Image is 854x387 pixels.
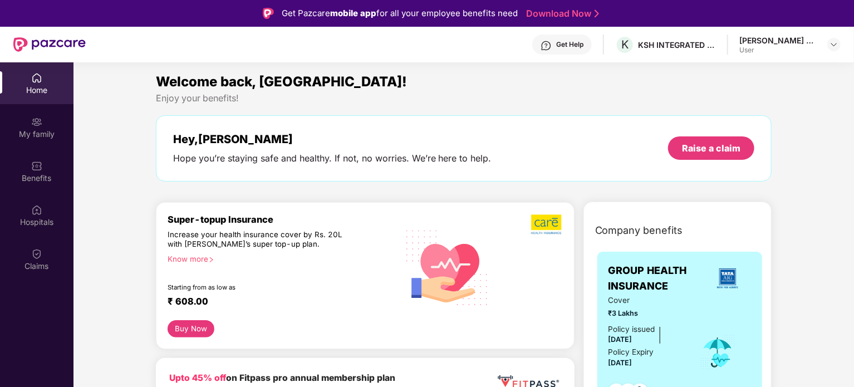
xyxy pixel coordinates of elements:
[608,359,632,367] span: [DATE]
[173,133,492,146] div: Hey, [PERSON_NAME]
[263,8,274,19] img: Logo
[31,72,42,84] img: svg+xml;base64,PHN2ZyBpZD0iSG9tZSIgeG1sbnM9Imh0dHA6Ly93d3cudzMub3JnLzIwMDAvc3ZnIiB3aWR0aD0iMjAiIG...
[608,335,632,344] span: [DATE]
[739,46,817,55] div: User
[608,295,685,306] span: Cover
[531,214,563,235] img: b5dec4f62d2307b9de63beb79f102df3.png
[608,324,655,335] div: Policy issued
[31,160,42,172] img: svg+xml;base64,PHN2ZyBpZD0iQmVuZWZpdHMiIHhtbG5zPSJodHRwOi8vd3d3LnczLm9yZy8yMDAwL3N2ZyIgd2lkdGg9Ij...
[830,40,838,49] img: svg+xml;base64,PHN2ZyBpZD0iRHJvcGRvd24tMzJ4MzIiIHhtbG5zPSJodHRwOi8vd3d3LnczLm9yZy8yMDAwL3N2ZyIgd2...
[595,8,599,19] img: Stroke
[168,296,387,309] div: ₹ 608.00
[31,204,42,215] img: svg+xml;base64,PHN2ZyBpZD0iSG9zcGl0YWxzIiB4bWxucz0iaHR0cDovL3d3dy53My5vcmcvMjAwMC9zdmciIHdpZHRoPS...
[700,334,736,371] img: icon
[168,214,398,225] div: Super-topup Insurance
[169,373,395,383] b: on Fitpass pro annual membership plan
[168,254,391,262] div: Know more
[13,37,86,52] img: New Pazcare Logo
[156,92,772,104] div: Enjoy your benefits!
[169,373,226,383] b: Upto 45% off
[173,153,492,164] div: Hope you’re staying safe and healthy. If not, no worries. We’re here to help.
[739,35,817,46] div: [PERSON_NAME] Sopan
[168,230,350,250] div: Increase your health insurance cover by Rs. 20L with [PERSON_NAME]’s super top-up plan.
[526,8,596,19] a: Download Now
[541,40,552,51] img: svg+xml;base64,PHN2ZyBpZD0iSGVscC0zMngzMiIgeG1sbnM9Imh0dHA6Ly93d3cudzMub3JnLzIwMDAvc3ZnIiB3aWR0aD...
[595,223,683,238] span: Company benefits
[31,248,42,259] img: svg+xml;base64,PHN2ZyBpZD0iQ2xhaW0iIHhtbG5zPSJodHRwOi8vd3d3LnczLm9yZy8yMDAwL3N2ZyIgd2lkdGg9IjIwIi...
[31,116,42,128] img: svg+xml;base64,PHN2ZyB3aWR0aD0iMjAiIGhlaWdodD0iMjAiIHZpZXdCb3g9IjAgMCAyMCAyMCIgZmlsbD0ibm9uZSIgeG...
[638,40,716,50] div: KSH INTEGRATED LOGISTICS PRIVATE LIMITED
[682,142,740,154] div: Raise a claim
[156,74,407,90] span: Welcome back, [GEOGRAPHIC_DATA]!
[208,257,214,263] span: right
[608,263,704,295] span: GROUP HEALTH INSURANCE
[330,8,376,18] strong: mobile app
[713,263,743,293] img: insurerLogo
[608,346,654,358] div: Policy Expiry
[398,217,497,317] img: svg+xml;base64,PHN2ZyB4bWxucz0iaHR0cDovL3d3dy53My5vcmcvMjAwMC9zdmciIHhtbG5zOnhsaW5rPSJodHRwOi8vd3...
[168,283,351,291] div: Starting from as low as
[608,308,685,319] span: ₹3 Lakhs
[556,40,583,49] div: Get Help
[621,38,629,51] span: K
[282,7,518,20] div: Get Pazcare for all your employee benefits need
[168,320,215,337] button: Buy Now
